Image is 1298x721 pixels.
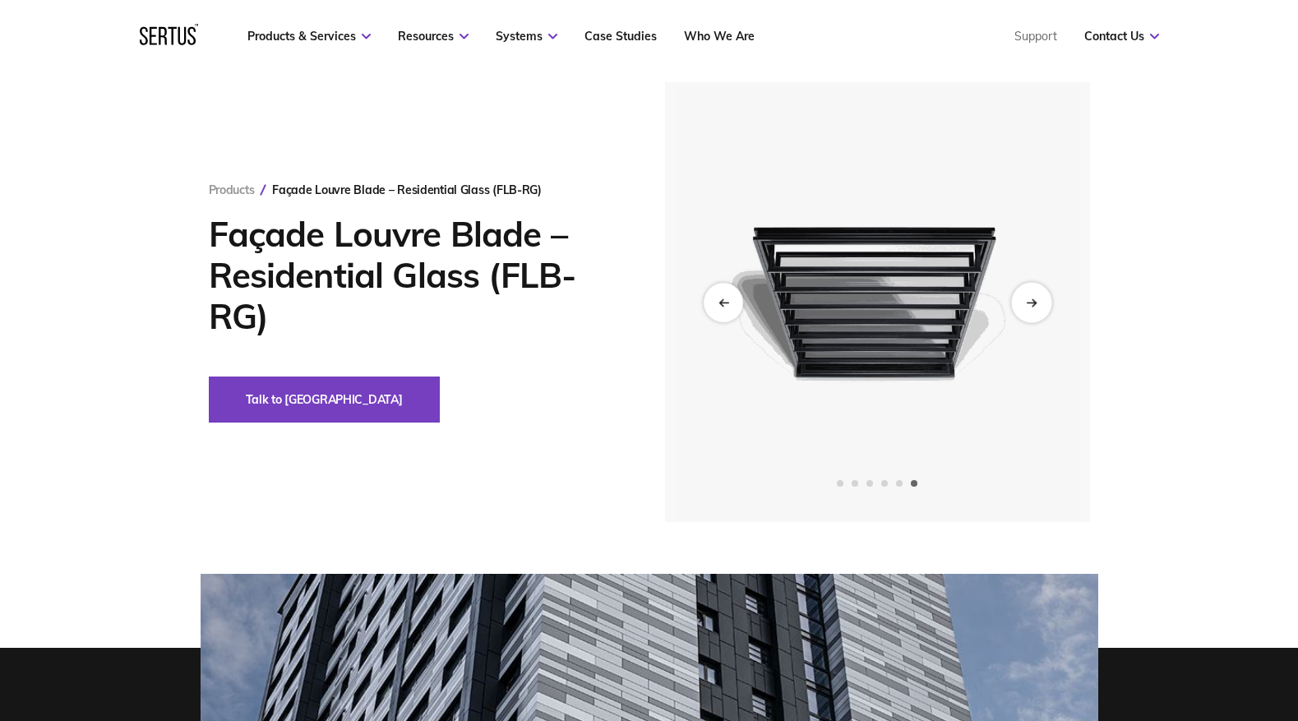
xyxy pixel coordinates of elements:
[496,29,557,44] a: Systems
[684,29,755,44] a: Who We Are
[1011,282,1051,322] div: Next slide
[1014,29,1057,44] a: Support
[1084,29,1159,44] a: Contact Us
[852,480,858,487] span: Go to slide 2
[209,183,255,197] a: Products
[837,480,843,487] span: Go to slide 1
[584,29,657,44] a: Case Studies
[866,480,873,487] span: Go to slide 3
[881,480,888,487] span: Go to slide 4
[896,480,903,487] span: Go to slide 5
[247,29,371,44] a: Products & Services
[209,377,440,423] button: Talk to [GEOGRAPHIC_DATA]
[209,214,616,337] h1: Façade Louvre Blade – Residential Glass (FLB-RG)
[704,283,743,322] div: Previous slide
[398,29,469,44] a: Resources
[1216,642,1298,721] iframe: Chat Widget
